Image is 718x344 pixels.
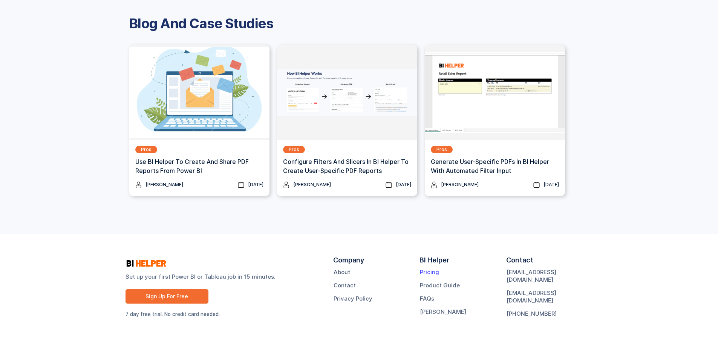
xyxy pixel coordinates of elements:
h3: Configure Filters And Slicers In BI Helper To Create User-Specific PDF Reports [283,157,411,175]
div: [PERSON_NAME] [441,181,479,188]
div: [DATE] [543,181,559,188]
a: FAQs [420,295,434,302]
a: [EMAIL_ADDRESS][DOMAIN_NAME] [507,268,593,284]
a: [PERSON_NAME] [420,308,466,316]
a: Contact [334,282,356,289]
a: Pricing [420,268,439,276]
a: [EMAIL_ADDRESS][DOMAIN_NAME] [507,289,593,304]
div: BI Helper [419,256,449,268]
a: [PHONE_NUMBER] [507,310,557,318]
div: [DATE] [248,181,263,188]
a: About [334,268,350,276]
div: [PERSON_NAME] [145,181,183,188]
div: Pros [141,146,152,153]
div: Company [333,256,364,268]
a: ProsGenerate User-specific PDFs In BI Helper with Automated Filter Input[PERSON_NAME][DATE] [425,45,565,196]
div: Pros [436,146,447,153]
h3: Blog And Case Studies [129,17,589,30]
h3: Generate User-specific PDFs In BI Helper with Automated Filter Input [431,157,559,175]
sub: 7 day free trial. No credit card needed. [126,311,220,317]
div: [PERSON_NAME] [293,181,331,188]
div: Contact [506,256,533,268]
div: [DATE] [396,181,411,188]
a: Product Guide [420,282,460,289]
img: logo [126,259,167,268]
a: ProsUse BI Helper To Create And Share PDF Reports From Power BI[PERSON_NAME][DATE] [129,45,269,196]
strong: Set up your first Power BI or Tableau job in 15 minutes. [126,273,318,281]
div: Pros [289,146,299,153]
a: Privacy Policy [334,295,372,302]
h3: Use BI Helper To Create And Share PDF Reports From Power BI [135,157,263,175]
a: Sign Up For Free [126,289,208,304]
a: ProsConfigure Filters And Slicers In BI Helper To Create User-Specific PDF Reports[PERSON_NAME][D... [277,45,417,196]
